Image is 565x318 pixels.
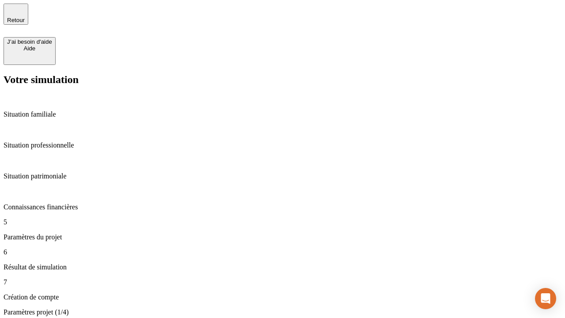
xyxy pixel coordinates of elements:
p: Paramètres du projet [4,233,561,241]
span: Retour [7,17,25,23]
p: Connaissances financières [4,203,561,211]
p: 6 [4,248,561,256]
p: 5 [4,218,561,226]
div: J’ai besoin d'aide [7,38,52,45]
p: Paramètres projet (1/4) [4,308,561,316]
p: 7 [4,278,561,286]
p: Création de compte [4,293,561,301]
div: Aide [7,45,52,52]
p: Situation patrimoniale [4,172,561,180]
button: J’ai besoin d'aideAide [4,37,56,65]
h2: Votre simulation [4,74,561,86]
button: Retour [4,4,28,25]
div: Open Intercom Messenger [535,288,556,309]
p: Situation familiale [4,110,561,118]
p: Résultat de simulation [4,263,561,271]
p: Situation professionnelle [4,141,561,149]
